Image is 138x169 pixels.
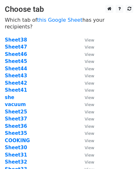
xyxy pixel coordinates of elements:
[85,117,94,121] small: View
[5,102,26,107] a: vacuum
[78,73,94,79] a: View
[5,51,27,57] a: Sheet46
[5,116,27,122] a: Sheet37
[85,52,94,57] small: View
[85,73,94,78] small: View
[78,87,94,93] a: View
[85,160,94,165] small: View
[78,51,94,57] a: View
[85,95,94,100] small: View
[85,45,94,50] small: View
[5,73,27,79] a: Sheet43
[78,138,94,143] a: View
[85,102,94,107] small: View
[85,81,94,86] small: View
[85,124,94,129] small: View
[78,44,94,50] a: View
[5,123,27,129] a: Sheet36
[78,130,94,136] a: View
[5,66,27,72] a: Sheet44
[5,130,27,136] a: Sheet35
[78,95,94,100] a: View
[78,37,94,43] a: View
[78,145,94,150] a: View
[78,152,94,158] a: View
[78,159,94,165] a: View
[85,145,94,150] small: View
[5,44,27,50] a: Sheet47
[78,109,94,115] a: View
[85,59,94,64] small: View
[78,80,94,86] a: View
[78,116,94,122] a: View
[78,102,94,107] a: View
[5,145,27,150] a: Sheet30
[5,80,27,86] a: Sheet42
[5,152,27,158] a: Sheet31
[5,95,14,100] a: she
[5,159,27,165] a: Sheet32
[78,123,94,129] a: View
[5,109,27,115] a: Sheet25
[85,66,94,71] small: View
[85,88,94,93] small: View
[5,17,133,30] p: Which tab of has your recipients?
[37,17,82,23] a: this Google Sheet
[5,5,133,14] h3: Choose tab
[85,110,94,114] small: View
[5,37,27,43] a: Sheet38
[85,138,94,143] small: View
[85,38,94,42] small: View
[5,87,27,93] a: Sheet41
[85,153,94,157] small: View
[5,58,27,64] a: Sheet45
[78,58,94,64] a: View
[78,66,94,72] a: View
[85,131,94,136] small: View
[5,138,30,143] a: COOKING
